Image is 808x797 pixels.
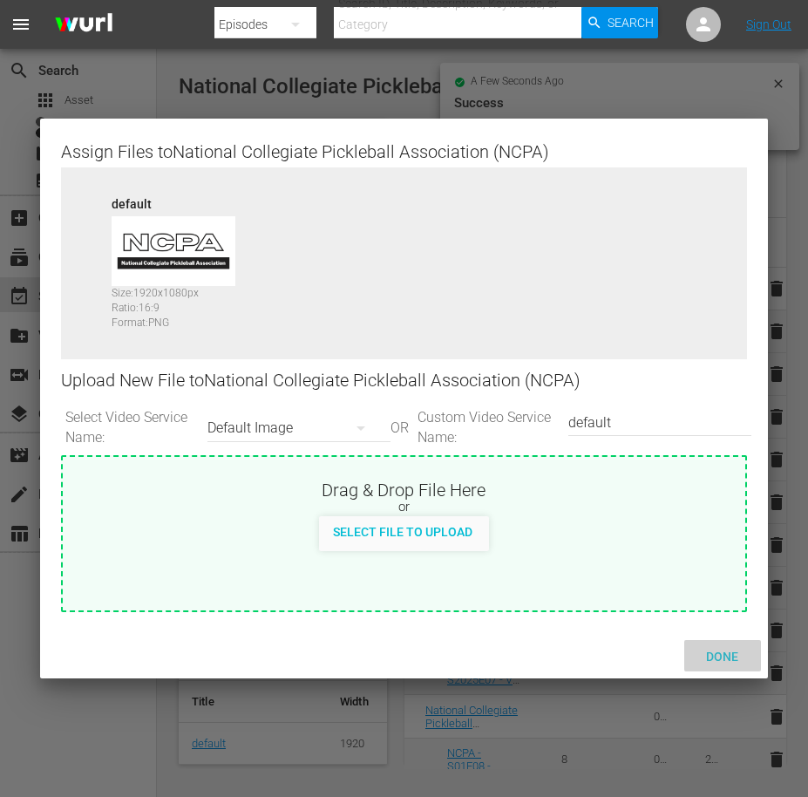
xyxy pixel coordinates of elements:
[386,419,413,439] span: OR
[746,17,791,31] a: Sign Out
[608,7,654,38] span: Search
[319,516,486,548] button: Select File to Upload
[61,359,746,402] div: Upload New File to National Collegiate Pickleball Association (NCPA)
[61,140,746,160] div: Assign Files to National Collegiate Pickleball Association (NCPA)
[684,640,761,671] button: Done
[61,408,203,448] span: Select Video Service Name:
[413,408,565,448] span: Custom Video Service Name:
[581,7,658,38] button: Search
[63,478,744,499] div: Drag & Drop File Here
[10,14,31,35] span: menu
[207,404,381,453] div: Default Image
[42,4,126,45] img: ans4CAIJ8jUAAAAAAAAAAAAAAAAAAAAAAAAgQb4GAAAAAAAAAAAAAAAAAAAAAAAAJMjXAAAAAAAAAAAAAAAAAAAAAAAAgAT5G...
[319,525,486,539] span: Select File to Upload
[112,216,235,286] img: 56769555-default_v2.png
[112,286,251,323] div: Size: 1920 x 1080 px Ratio: 16:9 Format: PNG
[112,195,251,208] div: default
[63,499,744,516] div: or
[692,650,752,664] span: Done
